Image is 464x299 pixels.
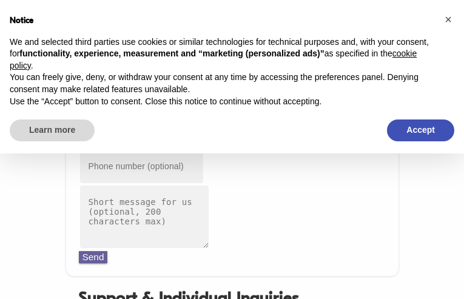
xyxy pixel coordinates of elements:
button: Accept [387,119,454,141]
strong: functionality, experience, measurement and “marketing (personalized ads)” [19,49,324,58]
p: Use the “Accept” button to consent. Close this notice to continue without accepting. [10,96,435,108]
input: Phone number (optional) [79,148,204,184]
button: Send [79,251,108,263]
a: cookie policy [10,49,417,70]
p: We and selected third parties use cookies or similar technologies for technical purposes and, wit... [10,36,435,72]
h2: Notice [10,15,435,27]
button: Learn more [10,119,95,141]
button: Close this notice [439,10,458,29]
p: You can freely give, deny, or withdraw your consent at any time by accessing the preferences pane... [10,72,435,95]
span: × [445,13,452,26]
